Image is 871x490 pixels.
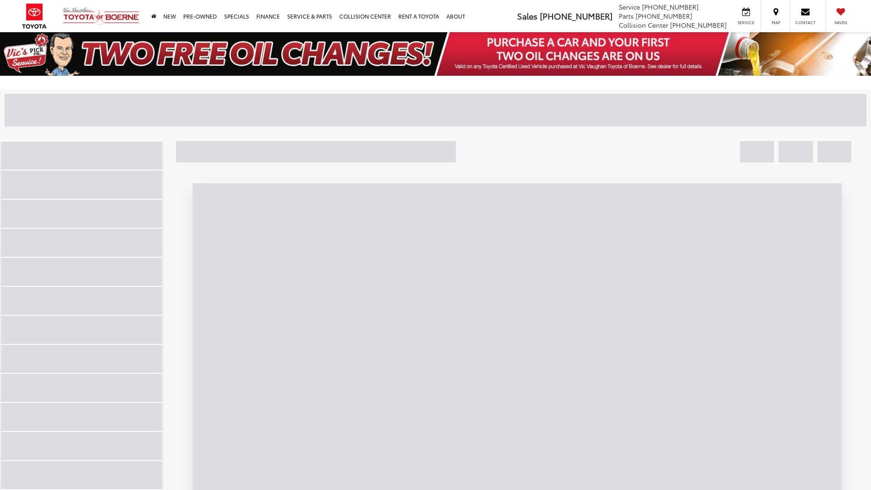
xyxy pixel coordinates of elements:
span: Service [619,2,640,11]
span: Parts [619,11,634,20]
span: [PHONE_NUMBER] [670,20,727,29]
span: [PHONE_NUMBER] [636,11,692,20]
span: [PHONE_NUMBER] [642,2,699,11]
span: Saved [831,20,851,25]
span: Collision Center [619,20,668,29]
span: Map [766,20,786,25]
span: Sales [517,10,538,22]
img: Vic Vaughan Toyota of Boerne [63,7,140,25]
span: [PHONE_NUMBER] [540,10,612,22]
span: Service [736,20,756,25]
span: Contact [795,20,816,25]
